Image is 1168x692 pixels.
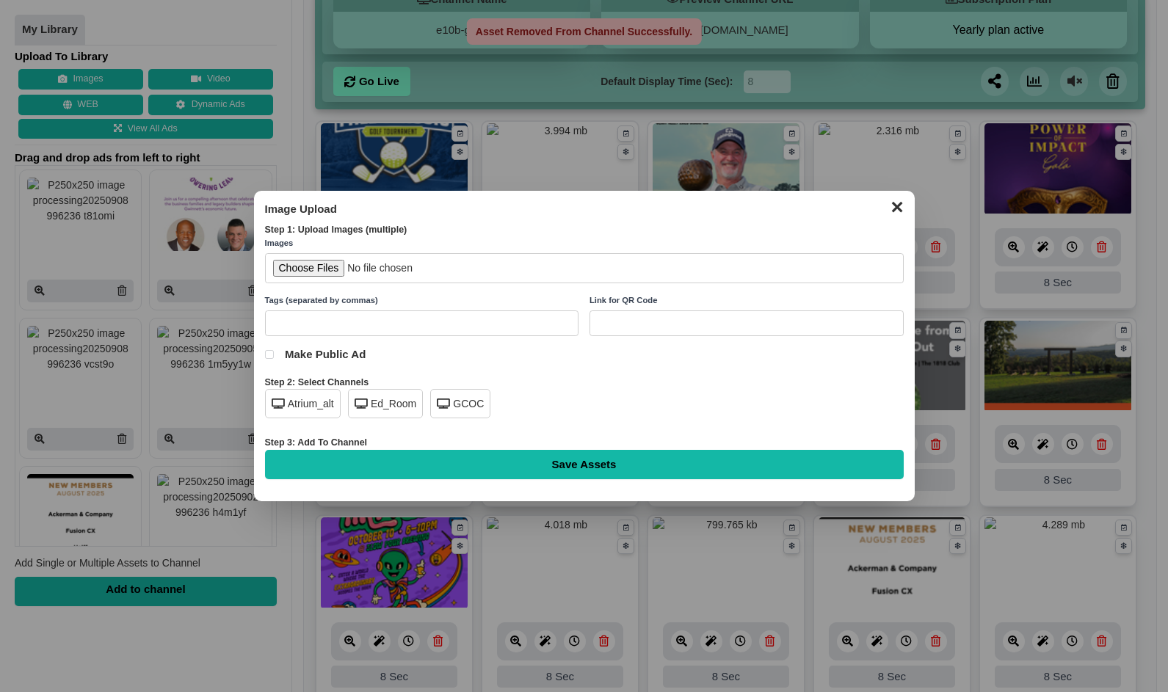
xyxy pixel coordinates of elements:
[265,450,904,479] input: Save Assets
[265,237,904,250] label: Images
[265,376,904,390] div: Step 2: Select Channels
[265,389,341,418] div: Atrium_alt
[265,202,904,216] h3: Image Upload
[265,437,904,450] div: Step 3: Add To Channel
[265,350,275,360] input: Make Public Ad
[430,389,490,418] div: GCOC
[265,294,579,307] label: Tags (separated by commas)
[265,347,904,362] label: Make Public Ad
[348,389,423,418] div: Ed_Room
[590,294,904,307] label: Link for QR Code
[882,194,911,216] button: ✕
[265,224,904,237] div: Step 1: Upload Images (multiple)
